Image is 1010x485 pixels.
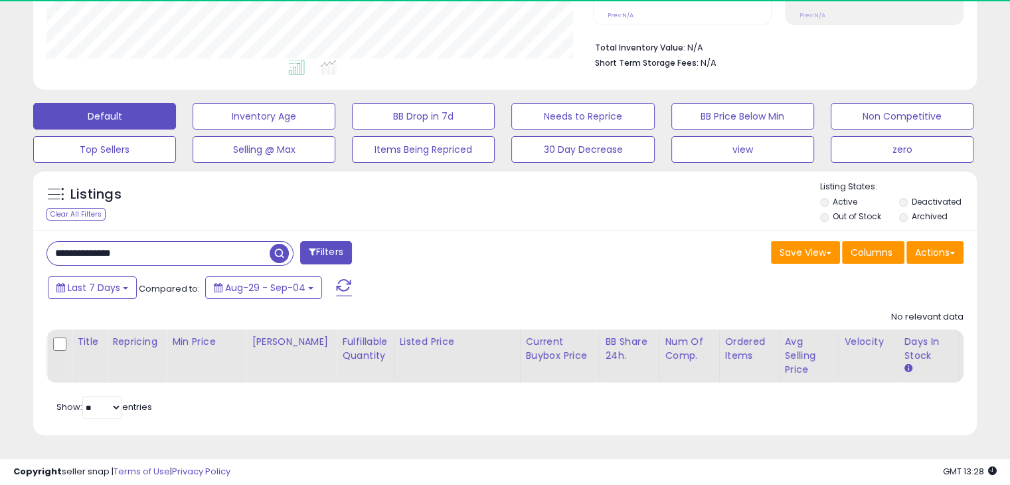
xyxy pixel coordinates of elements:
[608,11,633,19] small: Prev: N/A
[845,335,893,349] div: Velocity
[48,276,137,299] button: Last 7 Days
[114,465,170,478] a: Terms of Use
[172,335,240,349] div: Min Price
[851,246,892,259] span: Columns
[225,281,305,294] span: Aug-29 - Sep-04
[671,136,814,163] button: view
[193,103,335,130] button: Inventory Age
[13,465,62,478] strong: Copyright
[352,136,495,163] button: Items Being Repriced
[671,103,814,130] button: BB Price Below Min
[300,241,352,264] button: Filters
[70,185,122,204] h5: Listings
[352,103,495,130] button: BB Drop in 7d
[842,241,904,264] button: Columns
[511,103,654,130] button: Needs to Reprice
[904,335,953,363] div: Days In Stock
[831,103,973,130] button: Non Competitive
[785,335,833,377] div: Avg Selling Price
[112,335,161,349] div: Repricing
[595,39,954,54] li: N/A
[511,136,654,163] button: 30 Day Decrease
[252,335,331,349] div: [PERSON_NAME]
[911,211,947,222] label: Archived
[665,335,714,363] div: Num of Comp.
[595,57,699,68] b: Short Term Storage Fees:
[833,196,857,207] label: Active
[46,208,106,221] div: Clear All Filters
[68,281,120,294] span: Last 7 Days
[891,311,964,324] div: No relevant data
[943,465,997,478] span: 2025-09-12 13:28 GMT
[342,335,388,363] div: Fulfillable Quantity
[904,363,912,375] small: Days In Stock.
[172,465,230,478] a: Privacy Policy
[77,335,101,349] div: Title
[526,335,594,363] div: Current Buybox Price
[400,335,515,349] div: Listed Price
[606,335,654,363] div: BB Share 24h.
[595,42,685,53] b: Total Inventory Value:
[831,136,973,163] button: zero
[906,241,964,264] button: Actions
[725,335,774,363] div: Ordered Items
[701,56,716,69] span: N/A
[771,241,840,264] button: Save View
[13,466,230,478] div: seller snap | |
[911,196,961,207] label: Deactivated
[33,136,176,163] button: Top Sellers
[193,136,335,163] button: Selling @ Max
[205,276,322,299] button: Aug-29 - Sep-04
[33,103,176,130] button: Default
[820,181,977,193] p: Listing States:
[56,401,152,413] span: Show: entries
[139,282,200,295] span: Compared to:
[833,211,881,222] label: Out of Stock
[800,11,825,19] small: Prev: N/A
